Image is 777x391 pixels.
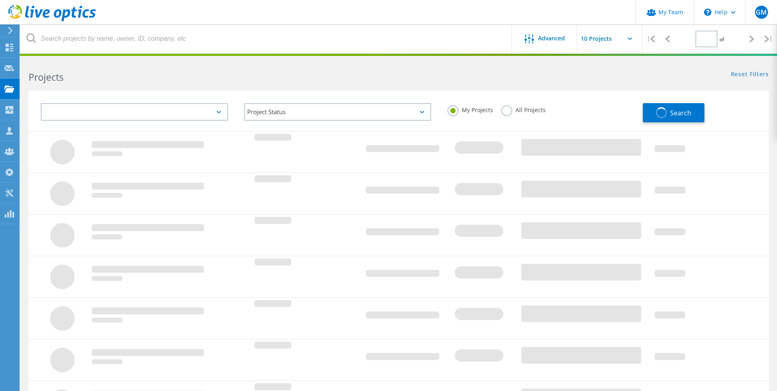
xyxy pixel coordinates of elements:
span: of [719,36,724,43]
span: Advanced [538,35,565,41]
div: | [642,24,659,53]
span: Search [670,108,691,117]
div: Project Status [244,103,432,121]
span: GM [756,9,767,15]
a: Live Optics Dashboard [8,17,96,23]
div: | [760,24,777,53]
a: Reset Filters [731,71,769,78]
input: Search projects by name, owner, ID, company, etc [20,24,512,53]
label: My Projects [447,105,493,113]
button: Search [643,103,704,122]
svg: \n [704,9,711,16]
label: All Projects [501,105,546,113]
b: Projects [29,71,64,84]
